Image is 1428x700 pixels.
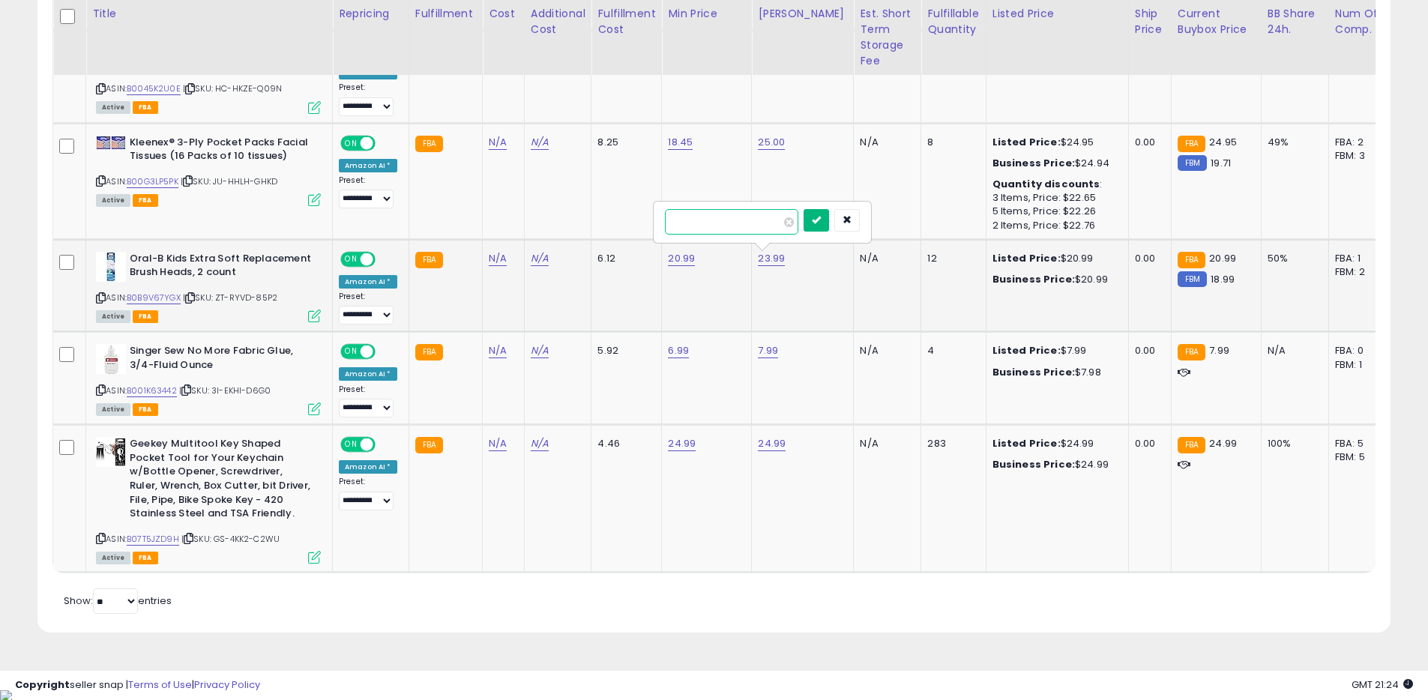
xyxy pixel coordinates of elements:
[992,343,1061,357] b: Listed Price:
[1268,6,1322,37] div: BB Share 24h.
[96,344,321,414] div: ASIN:
[373,346,397,358] span: OFF
[927,136,974,149] div: 8
[1209,251,1236,265] span: 20.99
[668,436,696,451] a: 24.99
[130,252,312,283] b: Oral-B Kids Extra Soft Replacement Brush Heads, 2 count
[1209,135,1237,149] span: 24.95
[339,175,397,209] div: Preset:
[415,6,476,22] div: Fulfillment
[1268,437,1317,450] div: 100%
[1209,436,1237,450] span: 24.99
[127,292,181,304] a: B0B9V67YGX
[668,251,695,266] a: 20.99
[531,251,549,266] a: N/A
[992,177,1100,191] b: Quantity discounts
[992,6,1122,22] div: Listed Price
[339,477,397,510] div: Preset:
[597,6,655,37] div: Fulfillment Cost
[489,436,507,451] a: N/A
[339,6,403,22] div: Repricing
[1178,6,1255,37] div: Current Buybox Price
[373,438,397,451] span: OFF
[342,253,361,265] span: ON
[992,436,1061,450] b: Listed Price:
[179,384,271,396] span: | SKU: 3I-EKHI-D6G0
[194,678,260,692] a: Privacy Policy
[1178,344,1205,360] small: FBA
[927,437,974,450] div: 283
[96,310,130,323] span: All listings currently available for purchase on Amazon
[992,252,1117,265] div: $20.99
[992,156,1075,170] b: Business Price:
[1352,678,1413,692] span: 2025-10-12 21:24 GMT
[342,346,361,358] span: ON
[860,6,915,69] div: Est. Short Term Storage Fee
[1335,265,1385,279] div: FBM: 2
[992,273,1117,286] div: $20.99
[489,135,507,150] a: N/A
[992,344,1117,357] div: $7.99
[130,136,312,167] b: Kleenex® 3-Ply Pocket Packs Facial Tissues (16 Packs of 10 tissues)
[1335,358,1385,372] div: FBM: 1
[181,175,277,187] span: | SKU: JU-HHLH-GHKD
[373,253,397,265] span: OFF
[531,135,549,150] a: N/A
[96,403,130,416] span: All listings currently available for purchase on Amazon
[96,437,321,562] div: ASIN:
[1209,343,1229,357] span: 7.99
[127,175,178,188] a: B00G3LP5PK
[489,343,507,358] a: N/A
[133,194,158,207] span: FBA
[1268,344,1317,357] div: N/A
[992,157,1117,170] div: $24.94
[133,310,158,323] span: FBA
[96,552,130,564] span: All listings currently available for purchase on Amazon
[597,252,650,265] div: 6.12
[15,678,70,692] strong: Copyright
[1178,437,1205,453] small: FBA
[1335,6,1390,37] div: Num of Comp.
[992,178,1117,191] div: :
[1135,6,1165,37] div: Ship Price
[96,252,126,282] img: 41hqFS9qL8L._SL40_.jpg
[597,437,650,450] div: 4.46
[127,533,179,546] a: B07T5JZD9H
[489,251,507,266] a: N/A
[415,252,443,268] small: FBA
[415,437,443,453] small: FBA
[992,457,1075,471] b: Business Price:
[96,194,130,207] span: All listings currently available for purchase on Amazon
[181,533,280,545] span: | SKU: GS-4KK2-C2WU
[183,82,282,94] span: | SKU: HC-HKZE-Q09N
[339,159,397,172] div: Amazon AI *
[992,365,1075,379] b: Business Price:
[415,344,443,360] small: FBA
[758,251,785,266] a: 23.99
[339,460,397,474] div: Amazon AI *
[1335,136,1385,149] div: FBA: 2
[415,136,443,152] small: FBA
[668,343,689,358] a: 6.99
[597,136,650,149] div: 8.25
[342,438,361,451] span: ON
[992,136,1117,149] div: $24.95
[1335,450,1385,464] div: FBM: 5
[531,6,585,37] div: Additional Cost
[130,437,312,524] b: Geekey Multitool Key Shaped Pocket Tool for Your Keychain w/Bottle Opener, Screwdriver, Ruler, Wr...
[96,344,126,374] img: 31nqv4fOWgL._SL40_.jpg
[758,436,786,451] a: 24.99
[860,136,909,149] div: N/A
[1135,136,1160,149] div: 0.00
[1178,271,1207,287] small: FBM
[758,343,778,358] a: 7.99
[1135,437,1160,450] div: 0.00
[1135,344,1160,357] div: 0.00
[927,344,974,357] div: 4
[133,403,158,416] span: FBA
[1335,344,1385,357] div: FBA: 0
[1211,156,1231,170] span: 19.71
[992,458,1117,471] div: $24.99
[339,292,397,325] div: Preset:
[373,136,397,149] span: OFF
